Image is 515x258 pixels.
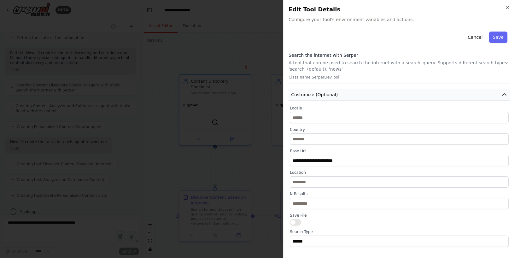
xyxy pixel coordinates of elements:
h3: Search the internet with Serper [289,52,510,58]
label: N Results [290,191,509,196]
span: Configure your tool's environment variables and actions. [289,16,510,23]
span: Customize (Optional) [291,91,338,98]
label: Locale [290,106,509,111]
label: Save File [290,213,509,218]
button: Cancel [464,32,486,43]
h2: Edit Tool Details [289,5,510,14]
p: A tool that can be used to search the internet with a search_query. Supports different search typ... [289,60,510,72]
p: Class name: SerperDevTool [289,75,510,80]
label: Location [290,170,509,175]
label: Country [290,127,509,132]
button: Save [489,32,507,43]
label: Base Url [290,149,509,154]
button: Customize (Optional) [289,89,510,101]
label: Search Type [290,229,509,234]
